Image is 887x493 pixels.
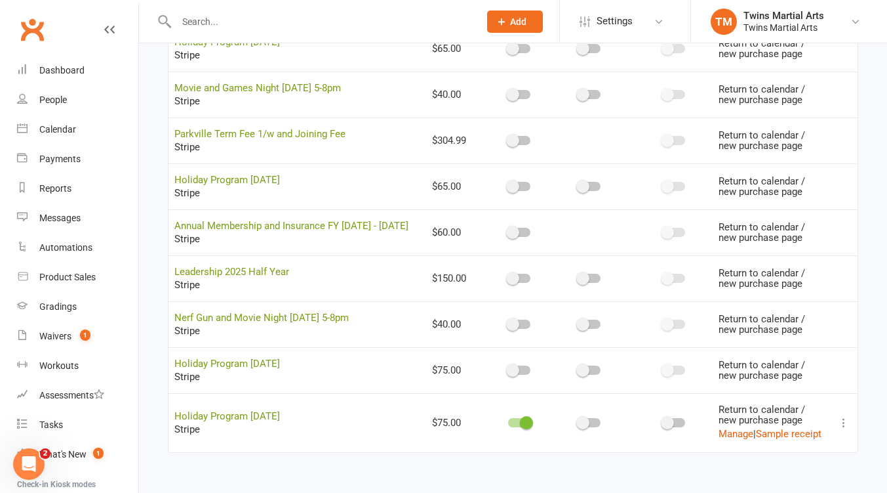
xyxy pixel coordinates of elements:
[17,144,138,174] a: Payments
[39,242,92,253] div: Automations
[426,209,494,255] td: $60.00
[174,96,420,107] div: Stripe
[713,163,830,209] td: Return to calendar / new purchase page
[17,292,138,322] a: Gradings
[80,330,90,341] span: 1
[39,154,81,164] div: Payments
[17,381,138,410] a: Assessments
[174,424,420,435] div: Stripe
[17,233,138,263] a: Automations
[174,174,280,186] a: Holiday Program [DATE]
[713,347,830,393] td: Return to calendar / new purchase page
[16,13,49,46] a: Clubworx
[743,22,824,33] div: Twins Martial Arts
[17,351,138,381] a: Workouts
[17,115,138,144] a: Calendar
[39,301,77,312] div: Gradings
[713,209,830,255] td: Return to calendar / new purchase page
[487,11,543,33] button: Add
[39,360,79,371] div: Workouts
[174,410,280,422] a: Holiday Program [DATE]
[39,331,71,341] div: Waivers
[174,312,349,324] a: Nerf Gun and Movie Night [DATE] 5-8pm
[174,82,341,94] a: Movie and Games Night [DATE] 5-8pm
[174,234,420,245] div: Stripe
[39,419,63,430] div: Tasks
[174,128,345,140] a: Parkville Term Fee 1/w and Joining Fee
[713,255,830,301] td: Return to calendar / new purchase page
[174,188,420,199] div: Stripe
[17,204,138,233] a: Messages
[713,393,830,452] td: Return to calendar / new purchase page
[17,263,138,292] a: Product Sales
[597,7,633,36] span: Settings
[426,72,494,118] td: $40.00
[426,393,494,452] td: $75.00
[17,85,138,115] a: People
[172,12,470,31] input: Search...
[39,390,104,400] div: Assessments
[510,16,526,27] span: Add
[174,50,420,61] div: Stripe
[756,428,821,440] a: Sample receipt
[39,213,81,223] div: Messages
[713,301,830,347] td: Return to calendar / new purchase page
[713,118,830,163] td: Return to calendar / new purchase page
[426,255,494,301] td: $150.00
[39,65,85,75] div: Dashboard
[93,448,104,459] span: 1
[711,9,737,35] div: TM
[713,26,830,72] td: Return to calendar / new purchase page
[40,448,50,459] span: 2
[174,372,420,383] div: Stripe
[174,326,420,337] div: Stripe
[174,280,420,291] div: Stripe
[426,347,494,393] td: $75.00
[13,448,45,480] iframe: Intercom live chat
[426,118,494,163] td: $304.99
[713,72,830,118] td: Return to calendar / new purchase page
[17,56,138,85] a: Dashboard
[39,95,67,105] div: People
[426,301,494,347] td: $40.00
[17,174,138,204] a: Reports
[39,272,96,282] div: Product Sales
[719,426,753,442] button: Manage
[174,266,289,278] a: Leadership 2025 Half Year
[39,124,76,135] div: Calendar
[17,410,138,440] a: Tasks
[174,358,280,370] a: Holiday Program [DATE]
[39,449,87,460] div: What's New
[426,163,494,209] td: $65.00
[174,220,408,232] a: Annual Membership and Insurance FY [DATE] - [DATE]
[753,428,756,440] span: |
[426,26,494,72] td: $65.00
[174,142,420,153] div: Stripe
[17,322,138,351] a: Waivers 1
[17,440,138,469] a: What's New1
[743,10,824,22] div: Twins Martial Arts
[39,183,71,194] div: Reports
